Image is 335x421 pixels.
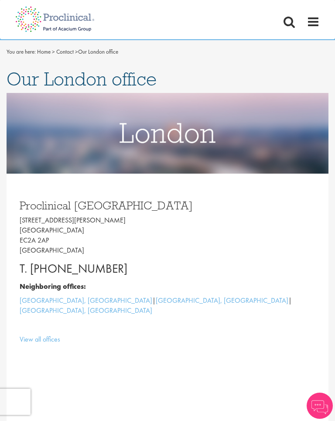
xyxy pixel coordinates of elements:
[20,296,152,305] a: [GEOGRAPHIC_DATA], [GEOGRAPHIC_DATA]
[20,335,60,344] a: View all offices
[307,393,333,419] img: Chatbot
[20,216,321,255] p: [STREET_ADDRESS][PERSON_NAME] [GEOGRAPHIC_DATA] EC2A 2AP [GEOGRAPHIC_DATA]
[20,306,152,315] a: [GEOGRAPHIC_DATA], [GEOGRAPHIC_DATA]
[7,67,157,91] span: Our London office
[156,296,288,305] a: [GEOGRAPHIC_DATA], [GEOGRAPHIC_DATA]
[20,282,86,291] b: Neighboring offices:
[20,260,321,277] p: T. [PHONE_NUMBER]
[20,200,321,211] h3: Proclinical [GEOGRAPHIC_DATA]
[7,48,36,55] span: You are here:
[20,296,321,316] p: | |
